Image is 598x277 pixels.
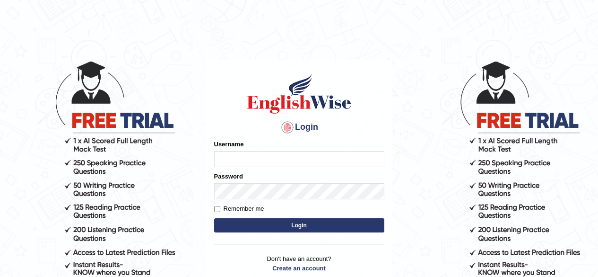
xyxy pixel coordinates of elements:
[214,120,384,135] h4: Login
[214,218,384,232] button: Login
[214,140,244,149] label: Username
[245,72,353,115] img: Logo of English Wise sign in for intelligent practice with AI
[214,204,264,214] label: Remember me
[214,172,243,181] label: Password
[214,264,384,273] a: Create an account
[214,206,220,212] input: Remember me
